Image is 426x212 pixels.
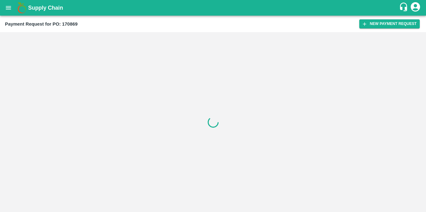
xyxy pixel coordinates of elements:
[28,5,63,11] b: Supply Chain
[399,2,410,13] div: customer-support
[359,19,420,28] button: New Payment Request
[5,22,78,27] b: Payment Request for PO: 170869
[410,1,421,14] div: account of current user
[1,1,16,15] button: open drawer
[28,3,399,12] a: Supply Chain
[16,2,28,14] img: logo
